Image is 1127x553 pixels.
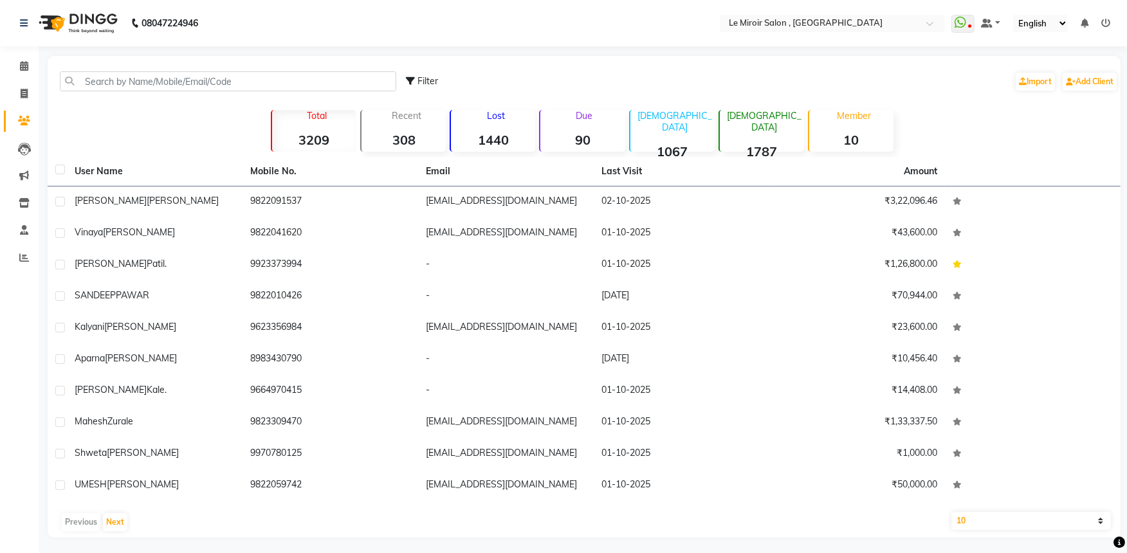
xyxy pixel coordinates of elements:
td: 9923373994 [243,249,418,281]
span: Filter [417,75,438,87]
td: 01-10-2025 [594,313,769,344]
input: Search by Name/Mobile/Email/Code [60,71,396,91]
td: ₹1,33,337.50 [769,407,945,439]
td: - [418,281,594,313]
td: 9822059742 [243,470,418,502]
td: 9822010426 [243,281,418,313]
strong: 3209 [272,132,356,148]
p: Due [543,110,625,122]
td: 02-10-2025 [594,186,769,218]
span: Zurale [107,415,133,427]
strong: 10 [809,132,893,148]
td: 9822091537 [243,186,418,218]
td: - [418,376,594,407]
span: [PERSON_NAME] [75,258,147,269]
td: 01-10-2025 [594,376,769,407]
span: [PERSON_NAME] [147,195,219,206]
span: Aparna [75,352,105,364]
td: ₹43,600.00 [769,218,945,249]
td: ₹23,600.00 [769,313,945,344]
span: Mahesh [75,415,107,427]
p: Recent [367,110,446,122]
td: - [418,344,594,376]
td: [EMAIL_ADDRESS][DOMAIN_NAME] [418,407,594,439]
td: 01-10-2025 [594,249,769,281]
span: Kalyani [75,321,104,332]
a: Add Client [1063,73,1117,91]
span: Patil. [147,258,167,269]
td: 9664970415 [243,376,418,407]
p: Total [277,110,356,122]
th: Mobile No. [243,157,418,186]
td: [DATE] [594,281,769,313]
td: 9970780125 [243,439,418,470]
td: ₹10,456.40 [769,344,945,376]
td: [EMAIL_ADDRESS][DOMAIN_NAME] [418,313,594,344]
button: Next [103,513,127,531]
span: [PERSON_NAME] [104,321,176,332]
strong: 1787 [720,143,804,159]
span: [PERSON_NAME] [107,478,179,490]
td: ₹3,22,096.46 [769,186,945,218]
td: 01-10-2025 [594,407,769,439]
span: [PERSON_NAME] [107,447,179,458]
span: [PERSON_NAME] [75,195,147,206]
strong: 90 [540,132,625,148]
p: Lost [456,110,535,122]
th: Last Visit [594,157,769,186]
span: Vinaya [75,226,103,238]
img: logo [33,5,121,41]
td: [EMAIL_ADDRESS][DOMAIN_NAME] [418,186,594,218]
td: ₹1,000.00 [769,439,945,470]
td: [EMAIL_ADDRESS][DOMAIN_NAME] [418,218,594,249]
td: 9822041620 [243,218,418,249]
td: ₹50,000.00 [769,470,945,502]
td: [EMAIL_ADDRESS][DOMAIN_NAME] [418,439,594,470]
span: SANDEEP [75,289,116,301]
td: ₹1,26,800.00 [769,249,945,281]
strong: 308 [362,132,446,148]
span: [PERSON_NAME] [103,226,175,238]
td: [DATE] [594,344,769,376]
span: PAWAR [116,289,149,301]
strong: 1440 [451,132,535,148]
td: 01-10-2025 [594,218,769,249]
td: 9623356984 [243,313,418,344]
th: Amount [896,157,945,186]
td: - [418,249,594,281]
p: Member [814,110,893,122]
span: Kale. [147,384,167,395]
th: User Name [67,157,243,186]
span: [PERSON_NAME] [105,352,177,364]
strong: 1067 [630,143,715,159]
b: 08047224946 [142,5,198,41]
td: 9823309470 [243,407,418,439]
td: ₹14,408.00 [769,376,945,407]
td: 01-10-2025 [594,439,769,470]
p: [DEMOGRAPHIC_DATA] [636,110,715,133]
td: [EMAIL_ADDRESS][DOMAIN_NAME] [418,470,594,502]
span: Shweta [75,447,107,458]
span: UMESH [75,478,107,490]
td: ₹70,944.00 [769,281,945,313]
p: [DEMOGRAPHIC_DATA] [725,110,804,133]
td: 01-10-2025 [594,470,769,502]
span: [PERSON_NAME] [75,384,147,395]
th: Email [418,157,594,186]
a: Import [1016,73,1055,91]
td: 8983430790 [243,344,418,376]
